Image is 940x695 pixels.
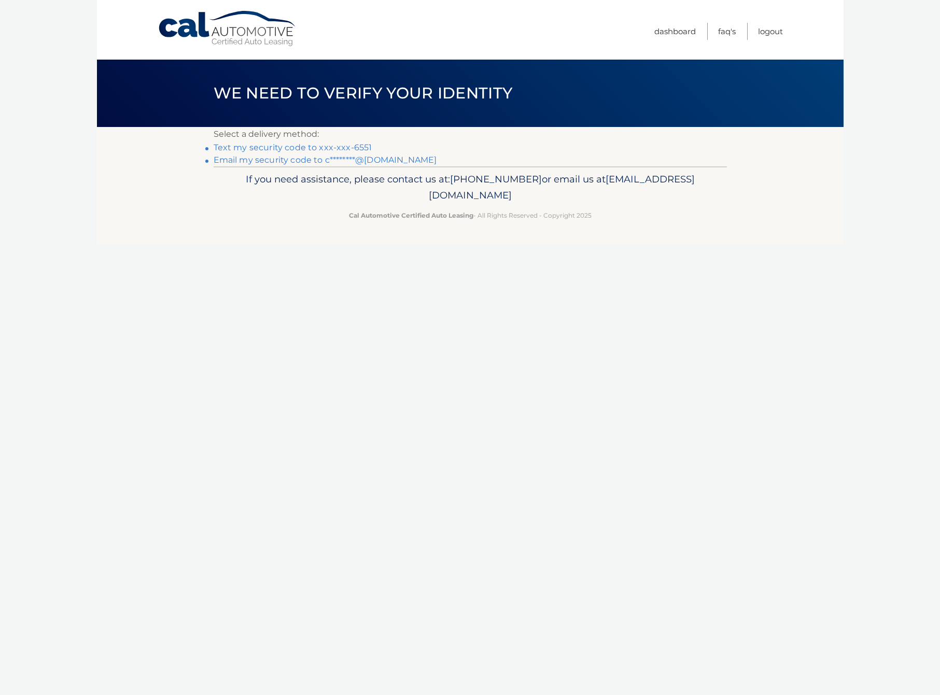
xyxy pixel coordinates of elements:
span: We need to verify your identity [214,83,513,103]
a: Dashboard [654,23,696,40]
a: Cal Automotive [158,10,298,47]
a: Text my security code to xxx-xxx-6551 [214,143,372,152]
p: - All Rights Reserved - Copyright 2025 [220,210,720,221]
p: If you need assistance, please contact us at: or email us at [220,171,720,204]
p: Select a delivery method: [214,127,727,141]
a: Logout [758,23,783,40]
a: FAQ's [718,23,736,40]
span: [PHONE_NUMBER] [450,173,542,185]
strong: Cal Automotive Certified Auto Leasing [349,211,473,219]
a: Email my security code to c********@[DOMAIN_NAME] [214,155,437,165]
